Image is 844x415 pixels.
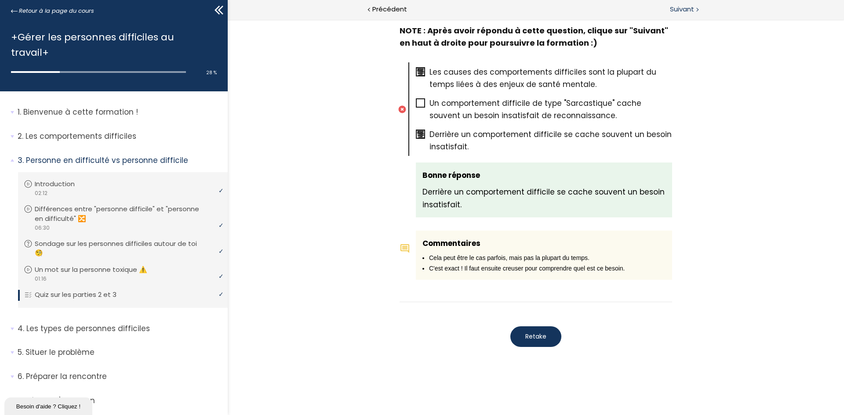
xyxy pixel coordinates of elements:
[201,235,362,242] span: Cela peut être le cas parfois, mais pas la plupart du temps.
[202,110,444,133] span: Derrière un comportement difficile se cache souvent un besoin insatisfait.
[298,313,319,322] span: Retake
[18,323,24,334] span: 4.
[202,79,414,101] span: Un comportement difficile de type "Sarcastique" cache souvent un besoin insatisfait de reconnaiss...
[35,290,130,300] p: Quiz sur les parties 2 et 3
[195,167,437,190] span: Derrière un comportement difficile se cache souvent un besoin insatisfait.
[202,47,429,70] span: Les causes des comportements difficiles sont la plupart du temps liées à des enjeux de santé ment...
[201,245,397,253] span: C'est exact ! Il faut ensuite creuser pour comprendre quel est ce besoin.
[35,204,220,224] p: Différences entre "personne difficile" et "personne en difficulté" 🔀
[206,69,217,76] span: 28 %
[11,29,212,60] h1: +Gérer les personnes difficiles au travail+
[18,155,221,166] p: Personne en difficulté vs personne difficile
[172,5,444,30] div: NOTE : Après avoir répondu à cette question, clique sur "Suivant" en haut à droite pour poursuivr...
[18,395,221,406] p: Réaliser l'entretien
[18,155,24,166] span: 3.
[34,275,47,283] span: 01:16
[35,265,160,274] p: Un mot sur la personne toxique ⚠️
[18,371,221,382] p: Préparer la rencontre
[18,107,221,118] p: Bienvenue à cette formation !
[372,4,407,15] span: Précédent
[34,224,50,232] span: 06:30
[11,6,94,16] a: Retour à la page du cours
[18,347,221,358] p: Situer le problème
[18,107,21,118] span: 1.
[18,323,221,334] p: Les types de personnes difficiles
[18,371,24,382] span: 6.
[18,131,23,142] span: 2.
[195,151,252,161] span: Bonne réponse
[4,396,94,415] iframe: chat widget
[195,219,253,229] span: Commentaires
[18,347,23,358] span: 5.
[283,307,334,328] button: Retake
[18,131,221,142] p: Les comportements difficiles
[670,4,694,15] span: Suivant
[18,395,23,406] span: 7.
[19,6,94,16] span: Retour à la page du cours
[34,189,47,197] span: 02:12
[35,239,220,258] p: Sondage sur les personnes difficiles autour de toi 🧐
[35,179,88,189] p: Introduction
